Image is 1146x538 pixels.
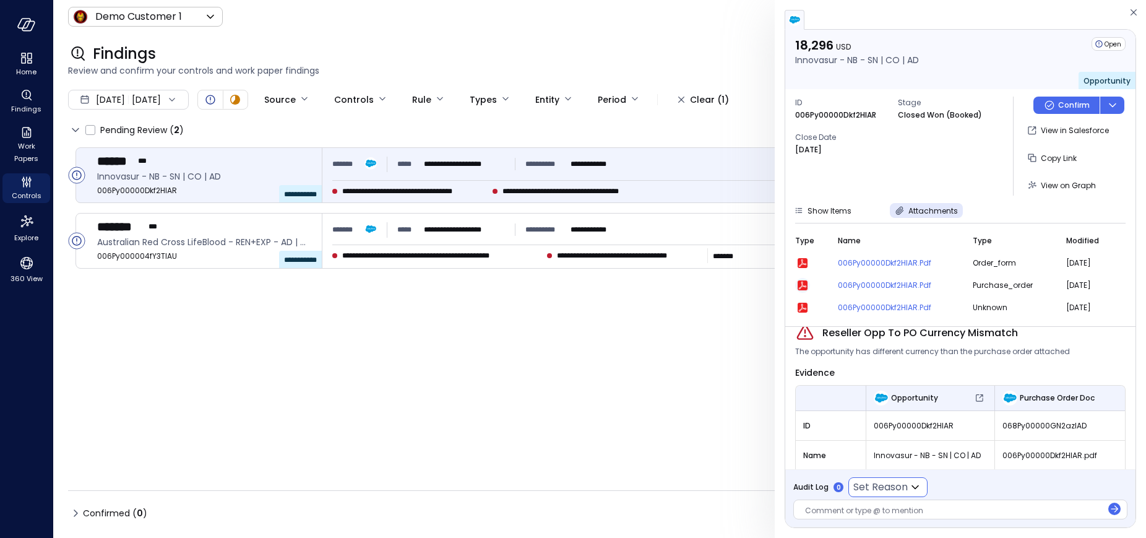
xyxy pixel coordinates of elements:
span: USD [836,41,851,52]
span: Reseller Opp To PO Currency Mismatch [822,326,1018,341]
span: Explore [14,232,38,244]
span: Opportunity [891,392,938,404]
div: Explore [2,210,50,245]
div: Source [264,89,296,110]
button: Attachments [890,203,963,218]
a: 006Py00000Dkf2HIAR.pdf [838,257,958,269]
img: Icon [73,9,88,24]
div: Home [2,50,50,79]
button: dropdown-icon-button [1100,97,1124,114]
span: Confirmed [83,503,147,523]
div: Work Papers [2,124,50,166]
span: unknown [973,302,1051,314]
span: Innovasur - NB - SN | CO | AD [97,170,312,183]
span: ID [795,97,888,109]
span: Type [795,235,814,247]
span: Name [803,449,858,462]
span: The opportunity has different currency than the purchase order attached [795,345,1070,358]
span: Opportunity [1084,76,1131,86]
span: Findings [93,44,156,64]
img: Purchase Order Doc [1002,391,1017,406]
div: Controls [334,89,374,110]
div: Open [1092,37,1126,51]
p: Set Reason [853,480,908,495]
span: Review and confirm your controls and work paper findings [68,64,1131,77]
span: Evidence [795,367,835,379]
div: In Progress [228,92,243,107]
span: Modified [1066,235,1099,247]
a: 006Py00000Dkf2HIAR.pdf [838,302,958,314]
div: Clear (1) [690,92,729,108]
div: Controls [2,173,50,203]
div: Types [470,89,497,110]
span: order_form [973,257,1051,269]
p: 18,296 [795,37,919,53]
span: 006Py00000Dkf2HIAR.pdf [1002,449,1118,462]
span: Stage [898,97,991,109]
span: Innovasur - NB - SN | CO | AD [874,449,987,462]
button: Show Items [789,203,856,218]
p: [DATE] [795,144,822,156]
span: Type [973,235,992,247]
span: Audit Log [793,481,829,493]
span: Attachments [908,206,958,216]
button: View on Graph [1023,175,1101,196]
div: Open [203,92,218,107]
div: Open [68,167,85,184]
span: Copy Link [1041,153,1077,163]
span: Work Papers [7,140,45,165]
img: salesforce [788,14,801,26]
span: Pending Review [100,120,184,140]
span: 0 [137,507,143,519]
button: Copy Link [1023,147,1082,168]
span: [DATE] [1066,302,1111,314]
span: 006Py00000Dkf2HIAR [874,420,987,432]
span: 006Py00000Dkf2HIAR [97,184,312,197]
span: 360 View [11,272,43,285]
div: Findings [2,87,50,116]
span: View on Graph [1041,180,1096,191]
span: purchase_order [973,279,1051,292]
span: Home [16,66,37,78]
span: 068Py00000GN2azIAD [1002,420,1118,432]
p: Innovasur - NB - SN | CO | AD [795,53,919,67]
div: Entity [535,89,559,110]
p: Confirm [1058,99,1090,111]
span: Findings [11,103,41,115]
button: Clear (1) [668,89,739,110]
p: Demo Customer 1 [95,9,182,24]
div: 360 View [2,253,50,286]
span: Purchase Order Doc [1020,392,1095,404]
div: Open [68,232,85,249]
img: Opportunity [874,391,889,406]
span: 2 [174,124,179,136]
span: Australian Red Cross LifeBlood - REN+EXP - AD | CO | PS [97,235,312,249]
div: Button group with a nested menu [1033,97,1124,114]
div: ( ) [132,506,147,520]
span: [DATE] [96,93,125,106]
button: View in Salesforce [1023,120,1114,141]
span: Close Date [795,131,888,144]
span: Name [838,235,861,247]
span: ID [803,420,858,432]
p: View in Salesforce [1041,124,1109,137]
a: 006Py00000Dkf2HIAR.pdf [838,279,958,292]
span: Show Items [808,206,851,216]
p: Closed Won (Booked) [898,109,982,121]
p: 0 [837,483,841,492]
span: Controls [12,189,41,202]
div: Rule [412,89,431,110]
p: 006Py00000Dkf2HIAR [795,109,876,121]
span: 006Py000004fY3TIAU [97,250,312,262]
span: [DATE] [1066,257,1111,269]
div: ( ) [170,123,184,137]
div: Period [598,89,626,110]
span: [DATE] [1066,279,1111,292]
button: Confirm [1033,97,1100,114]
